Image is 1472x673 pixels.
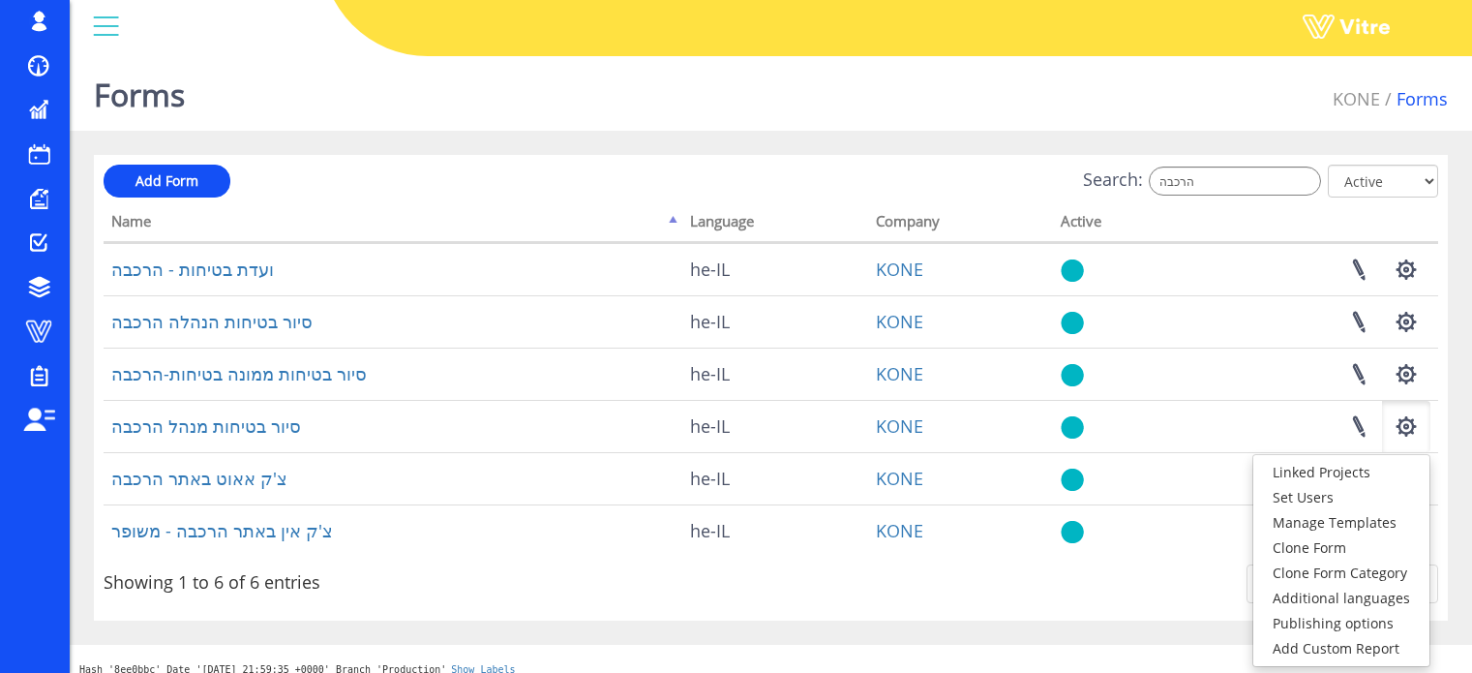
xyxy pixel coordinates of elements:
a: Additional languages [1253,586,1429,611]
td: he-IL [682,348,869,400]
th: Company [868,206,1053,243]
td: he-IL [682,452,869,505]
a: Publishing options [1253,611,1429,636]
a: Add Custom Report [1253,636,1429,661]
a: ועדת בטיחות - הרכבה [111,258,274,281]
span: Add Form [135,171,198,190]
div: Showing 1 to 6 of 6 entries [104,563,320,596]
a: KONE [1333,87,1380,110]
a: Clone Form [1253,535,1429,561]
a: צ'ק אין באתר הרכבה - משופר [111,519,333,542]
td: he-IL [682,295,869,348]
img: yes [1061,311,1084,335]
a: KONE [876,414,923,438]
a: צ'ק אאוט באתר הרכבה [111,467,287,490]
a: סיור בטיחות מנהל הרכבה [111,414,301,438]
img: yes [1061,415,1084,440]
label: Search: [1083,167,1321,196]
a: Linked Projects [1253,460,1429,485]
a: KONE [876,362,923,385]
a: סיור בטיחות הנהלה הרכבה [111,310,313,333]
td: he-IL [682,400,869,452]
th: Active [1053,206,1182,243]
a: KONE [876,258,923,281]
img: yes [1061,520,1084,544]
a: סיור בטיחות ממונה בטיחות-הרכבה [111,362,367,385]
img: yes [1061,259,1084,283]
a: Set Users [1253,485,1429,510]
th: Language [682,206,869,243]
a: Previous [1247,565,1342,603]
a: Add Form [104,165,230,198]
img: yes [1061,468,1084,492]
h1: Forms [94,48,185,131]
input: Search: [1149,167,1321,196]
td: he-IL [682,505,869,557]
img: yes [1061,363,1084,387]
td: he-IL [682,243,869,295]
a: Clone Form Category [1253,561,1429,586]
a: KONE [876,519,923,542]
a: Manage Templates [1253,510,1429,535]
li: Forms [1380,87,1448,112]
a: KONE [876,467,923,490]
a: KONE [876,310,923,333]
th: Name: activate to sort column descending [104,206,682,243]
